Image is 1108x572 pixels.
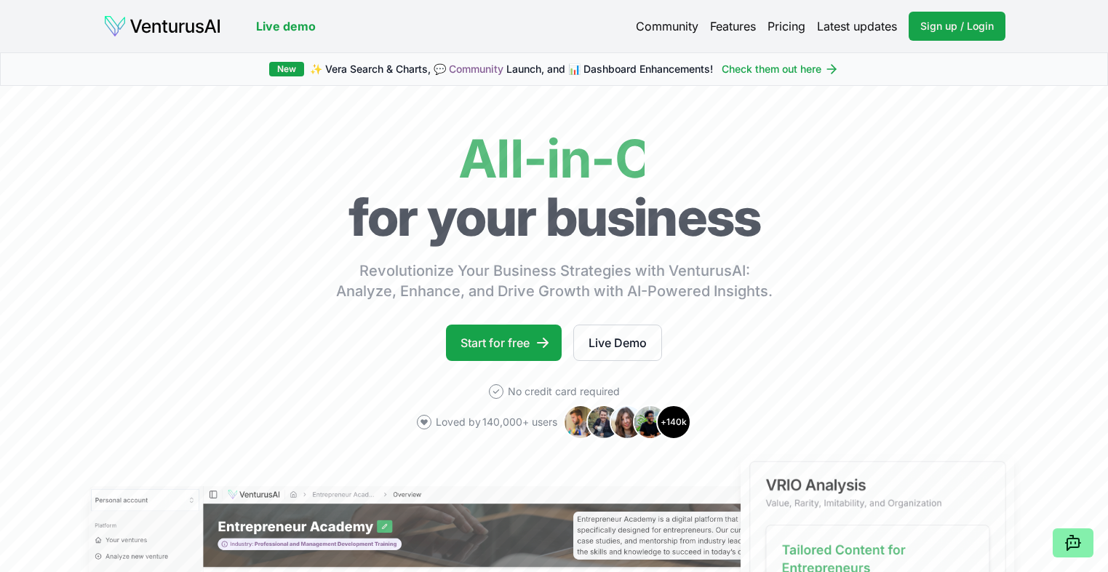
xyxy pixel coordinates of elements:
img: logo [103,15,221,38]
a: Features [710,17,756,35]
img: Avatar 2 [586,405,621,440]
a: Latest updates [817,17,897,35]
a: Community [449,63,503,75]
a: Start for free [446,325,562,361]
span: ✨ Vera Search & Charts, 💬 Launch, and 📊 Dashboard Enhancements! [310,62,713,76]
a: Pricing [768,17,805,35]
a: Sign up / Login [909,12,1005,41]
span: Sign up / Login [920,19,994,33]
a: Check them out here [722,62,839,76]
img: Avatar 3 [610,405,645,440]
a: Live Demo [573,325,662,361]
img: Avatar 1 [563,405,598,440]
a: Community [636,17,698,35]
div: New [269,62,304,76]
img: Avatar 4 [633,405,668,440]
a: Live demo [256,17,316,35]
